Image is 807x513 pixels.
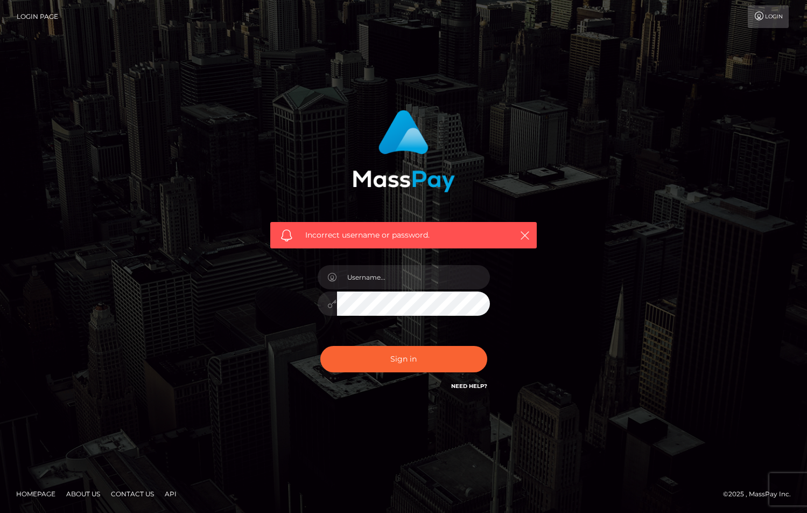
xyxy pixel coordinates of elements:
[723,488,799,500] div: © 2025 , MassPay Inc.
[451,383,487,390] a: Need Help?
[748,5,789,28] a: Login
[62,486,104,502] a: About Us
[12,486,60,502] a: Homepage
[320,346,487,372] button: Sign in
[353,110,455,192] img: MassPay Login
[160,486,181,502] a: API
[305,230,502,241] span: Incorrect username or password.
[337,265,490,289] input: Username...
[17,5,58,28] a: Login Page
[107,486,158,502] a: Contact Us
